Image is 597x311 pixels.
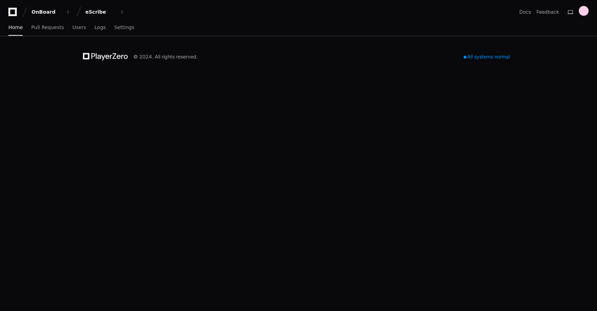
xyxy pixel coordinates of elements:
button: eScribe [83,6,127,18]
button: OnBoard [29,6,73,18]
div: All systems normal [459,52,514,62]
a: Logs [94,20,106,36]
div: eScribe [85,8,115,15]
a: Settings [114,20,134,36]
div: © 2024. All rights reserved. [133,53,198,60]
div: OnBoard [31,8,62,15]
span: Users [72,25,86,29]
a: Home [8,20,23,36]
span: Settings [114,25,134,29]
a: Docs [519,8,531,15]
a: Users [72,20,86,36]
button: Feedback [536,8,559,15]
span: Logs [94,25,106,29]
span: Pull Requests [31,25,64,29]
span: Home [8,25,23,29]
a: Pull Requests [31,20,64,36]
